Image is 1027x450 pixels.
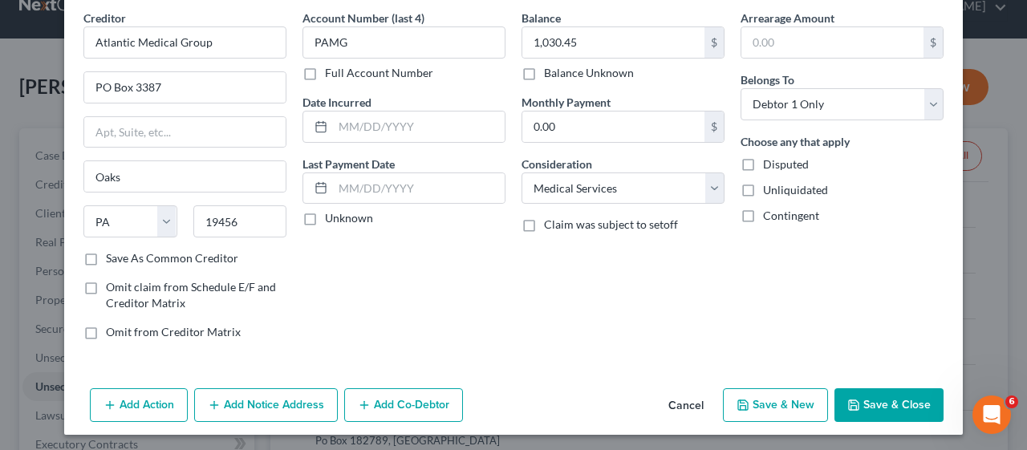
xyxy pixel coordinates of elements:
label: Last Payment Date [302,156,395,172]
span: Contingent [763,209,819,222]
input: MM/DD/YYYY [333,173,505,204]
span: Omit from Creditor Matrix [106,325,241,339]
button: Save & New [723,388,828,422]
div: $ [923,27,943,58]
input: XXXX [302,26,505,59]
button: Add Action [90,388,188,422]
label: Balance Unknown [544,65,634,81]
label: Arrearage Amount [741,10,834,26]
input: Apt, Suite, etc... [84,117,286,148]
button: Cancel [656,390,716,422]
input: Search creditor by name... [83,26,286,59]
input: 0.00 [741,27,923,58]
label: Full Account Number [325,65,433,81]
input: Enter city... [84,161,286,192]
button: Save & Close [834,388,944,422]
span: Unliquidated [763,183,828,197]
button: Add Notice Address [194,388,338,422]
span: Creditor [83,11,126,25]
label: Consideration [522,156,592,172]
label: Save As Common Creditor [106,250,238,266]
span: Omit claim from Schedule E/F and Creditor Matrix [106,280,276,310]
button: Add Co-Debtor [344,388,463,422]
label: Account Number (last 4) [302,10,424,26]
label: Choose any that apply [741,133,850,150]
iframe: Intercom live chat [972,395,1011,434]
span: Belongs To [741,73,794,87]
label: Unknown [325,210,373,226]
input: 0.00 [522,27,704,58]
span: Disputed [763,157,809,171]
div: $ [704,27,724,58]
label: Balance [522,10,561,26]
div: $ [704,111,724,142]
input: Enter zip... [193,205,287,237]
input: Enter address... [84,72,286,103]
span: Claim was subject to setoff [544,217,678,231]
input: MM/DD/YYYY [333,111,505,142]
label: Monthly Payment [522,94,611,111]
label: Date Incurred [302,94,371,111]
span: 6 [1005,395,1018,408]
input: 0.00 [522,111,704,142]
